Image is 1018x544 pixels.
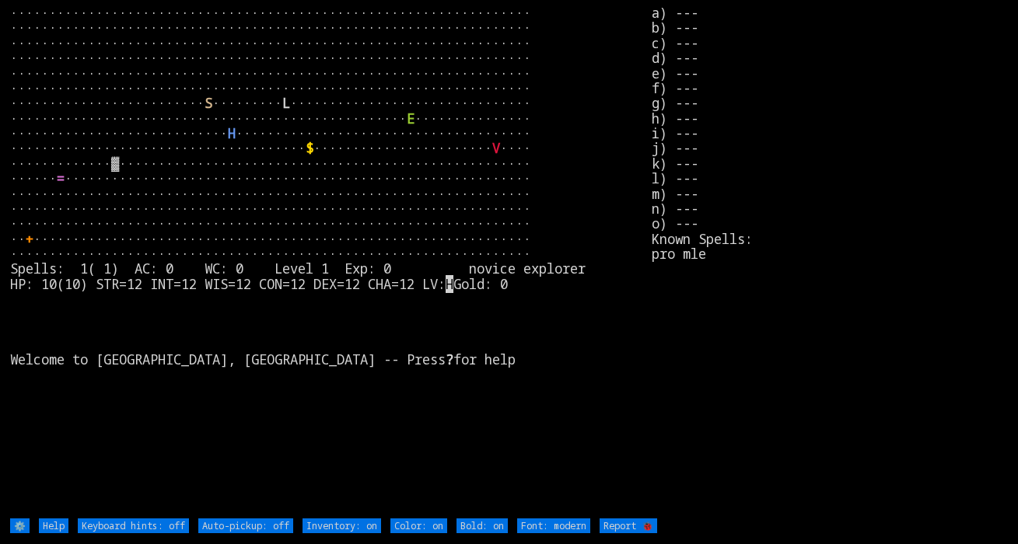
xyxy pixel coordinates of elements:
b: ? [446,350,453,368]
larn: ··································································· ·····························... [10,5,652,517]
input: Inventory: on [303,518,381,533]
font: S [205,94,212,112]
input: Color: on [390,518,447,533]
input: ⚙️ [10,518,30,533]
input: Bold: on [457,518,508,533]
input: Font: modern [517,518,590,533]
font: H [228,124,236,142]
font: L [282,94,290,112]
input: Report 🐞 [600,518,657,533]
stats: a) --- b) --- c) --- d) --- e) --- f) --- g) --- h) --- i) --- j) --- k) --- l) --- m) --- n) ---... [652,5,1008,517]
mark: H [446,275,453,293]
input: Auto-pickup: off [198,518,293,533]
font: + [26,230,33,248]
input: Keyboard hints: off [78,518,189,533]
font: V [492,139,500,157]
font: E [407,110,415,127]
font: $ [306,139,313,157]
font: = [57,169,65,187]
input: Help [39,518,68,533]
